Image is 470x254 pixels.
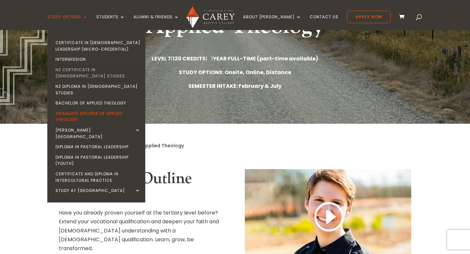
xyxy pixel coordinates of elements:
[47,15,88,30] a: Study Options
[59,54,411,63] p: | | 1
[152,55,171,62] strong: LEVEL 7
[49,125,147,142] a: [PERSON_NAME][GEOGRAPHIC_DATA]
[188,82,282,90] strong: SEMESTER INTAKE: February & July
[347,11,391,23] a: Apply Now
[49,65,147,81] a: NZ Certificate in [DEMOGRAPHIC_DATA] Studies
[243,15,301,30] a: About [PERSON_NAME]
[186,6,234,28] img: Carey Baptist College
[213,55,318,62] strong: YEAR FULL-TIME (part-time available)
[49,81,147,98] a: NZ Diploma in [DEMOGRAPHIC_DATA] Studies
[49,38,147,54] a: Certificate in [DEMOGRAPHIC_DATA] Leadership (Micro-credential)
[49,54,147,65] a: Intermission
[49,152,147,169] a: Diploma in Pastoral Leadership (Youth)
[49,169,147,185] a: Certificate and Diploma in Intercultural Practice
[49,185,147,196] a: Study at [GEOGRAPHIC_DATA]
[49,142,147,152] a: Diploma in Pastoral Leadership
[310,15,338,30] a: Contact Us
[133,15,179,30] a: Alumni & Friends
[179,69,291,76] strong: STUDY OPTIONS: Onsite, Online, Distance
[49,98,147,108] a: Bachelor of Applied Theology
[96,15,125,30] a: Students
[173,55,206,62] strong: 120 CREDITS
[49,108,147,125] a: Graduate Diploma of Applied Theology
